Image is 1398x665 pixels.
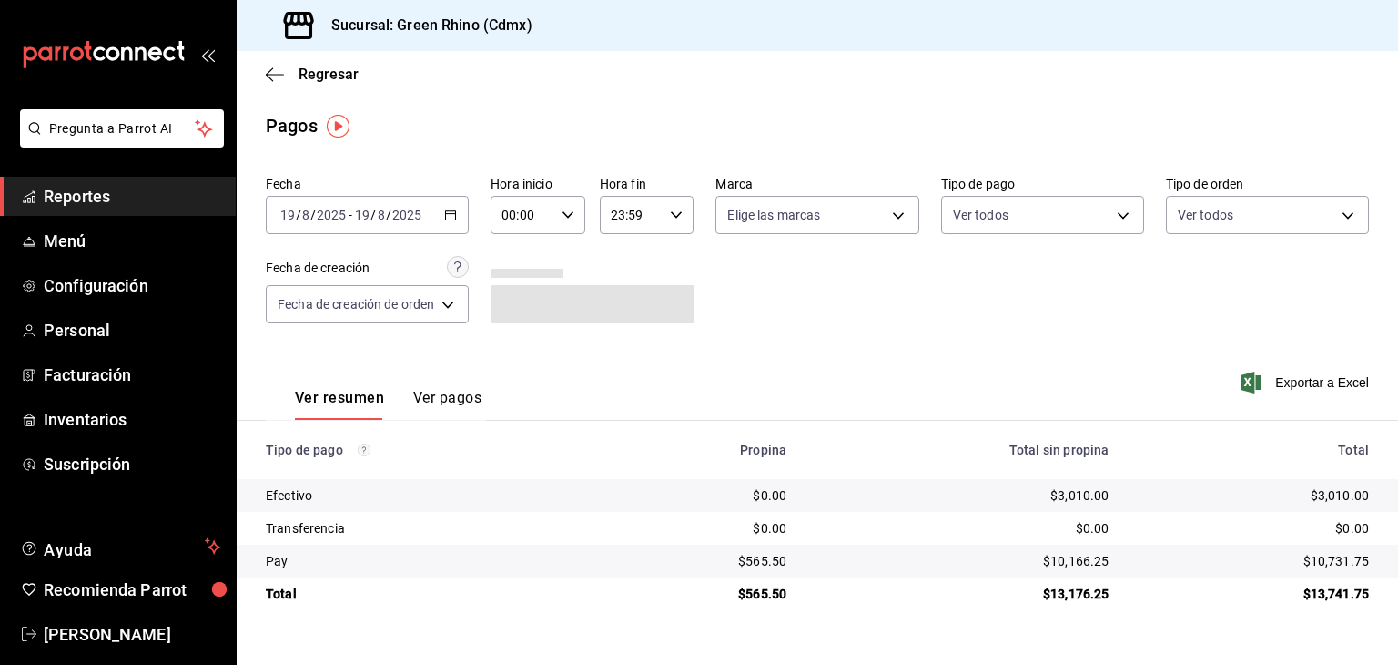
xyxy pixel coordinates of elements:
div: $10,731.75 [1138,552,1369,570]
span: / [386,208,391,222]
span: Elige las marcas [727,206,820,224]
a: Pregunta a Parrot AI [13,132,224,151]
span: Ayuda [44,536,198,558]
button: Ver pagos [413,389,481,420]
div: $0.00 [1138,519,1369,537]
span: [PERSON_NAME] [44,622,221,647]
input: -- [279,208,296,222]
label: Fecha [266,178,469,190]
span: / [370,208,376,222]
span: - [349,208,352,222]
svg: Los pagos realizados con Pay y otras terminales son montos brutos. [358,444,370,456]
label: Marca [715,178,918,190]
span: / [310,208,316,222]
label: Tipo de orden [1166,178,1369,190]
span: Ver todos [953,206,1008,224]
span: / [296,208,301,222]
div: $565.50 [622,585,786,603]
span: Reportes [44,184,221,209]
span: Configuración [44,273,221,298]
span: Inventarios [44,407,221,432]
button: Regresar [266,66,359,83]
input: -- [301,208,310,222]
div: Total [266,585,593,603]
div: Total sin propina [815,443,1109,457]
div: Transferencia [266,519,593,537]
label: Hora inicio [491,178,585,190]
span: Facturación [44,363,221,387]
img: Tooltip marker [327,115,349,138]
div: $0.00 [815,519,1109,537]
div: Efectivo [266,486,593,505]
span: Menú [44,229,221,253]
div: Pagos [266,112,318,139]
div: Propina [622,443,786,457]
div: Pay [266,552,593,570]
span: Recomienda Parrot [44,578,221,602]
div: Fecha de creación [266,259,370,278]
div: $13,176.25 [815,585,1109,603]
span: Pregunta a Parrot AI [49,119,196,138]
span: Fecha de creación de orden [278,295,434,313]
label: Tipo de pago [941,178,1144,190]
label: Hora fin [600,178,694,190]
div: $13,741.75 [1138,585,1369,603]
div: $0.00 [622,519,786,537]
span: Regresar [299,66,359,83]
div: $3,010.00 [1138,486,1369,505]
button: open_drawer_menu [200,47,215,62]
span: Personal [44,318,221,343]
span: Suscripción [44,452,221,476]
div: navigation tabs [295,389,481,420]
div: $0.00 [622,486,786,505]
h3: Sucursal: Green Rhino (Cdmx) [317,15,532,36]
button: Exportar a Excel [1244,372,1369,394]
input: -- [377,208,386,222]
div: $3,010.00 [815,486,1109,505]
button: Ver resumen [295,389,384,420]
input: ---- [391,208,422,222]
input: -- [354,208,370,222]
div: Total [1138,443,1369,457]
input: ---- [316,208,347,222]
div: Tipo de pago [266,443,593,457]
div: $565.50 [622,552,786,570]
div: $10,166.25 [815,552,1109,570]
button: Pregunta a Parrot AI [20,109,224,148]
span: Ver todos [1178,206,1233,224]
